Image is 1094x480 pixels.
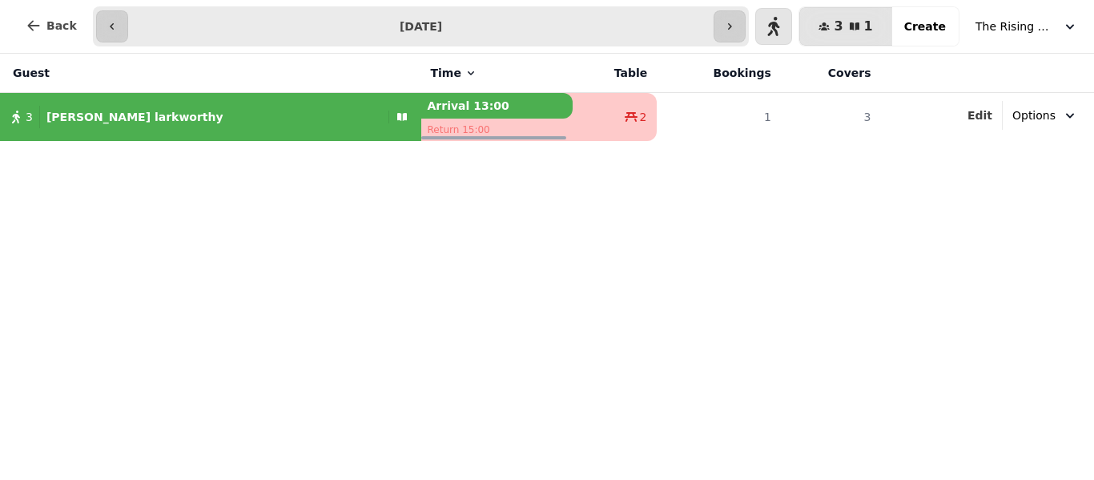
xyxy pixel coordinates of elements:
button: Create [891,7,959,46]
td: 3 [781,93,881,142]
span: The Rising Sun [975,18,1056,34]
th: Bookings [657,54,781,93]
span: Back [46,20,77,31]
th: Table [573,54,657,93]
p: Arrival 13:00 [421,93,573,119]
button: The Rising Sun [966,12,1088,41]
button: Back [13,6,90,45]
span: Create [904,21,946,32]
span: 2 [639,109,646,125]
button: Options [1003,101,1088,130]
span: Time [431,65,461,81]
p: Return 15:00 [421,119,573,141]
span: Edit [967,110,992,121]
span: Options [1012,107,1056,123]
button: 31 [799,7,891,46]
span: 3 [834,20,843,33]
span: 3 [26,109,33,125]
button: Edit [967,107,992,123]
span: 1 [864,20,873,33]
p: [PERSON_NAME] larkworthy [46,109,223,125]
td: 1 [657,93,781,142]
button: Time [431,65,477,81]
th: Covers [781,54,881,93]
